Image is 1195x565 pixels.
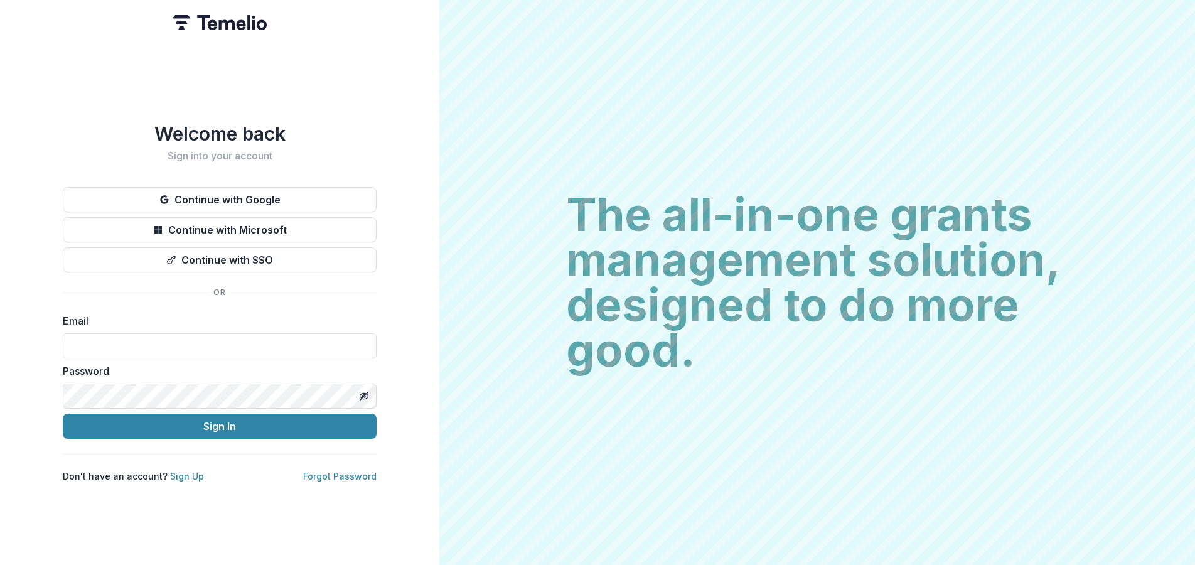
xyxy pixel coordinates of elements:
label: Email [63,313,369,328]
img: Temelio [173,15,267,30]
button: Toggle password visibility [354,386,374,406]
button: Continue with SSO [63,247,377,272]
button: Sign In [63,414,377,439]
h1: Welcome back [63,122,377,145]
a: Sign Up [170,471,204,482]
a: Forgot Password [303,471,377,482]
h2: Sign into your account [63,150,377,162]
p: Don't have an account? [63,470,204,483]
button: Continue with Google [63,187,377,212]
label: Password [63,363,369,379]
button: Continue with Microsoft [63,217,377,242]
